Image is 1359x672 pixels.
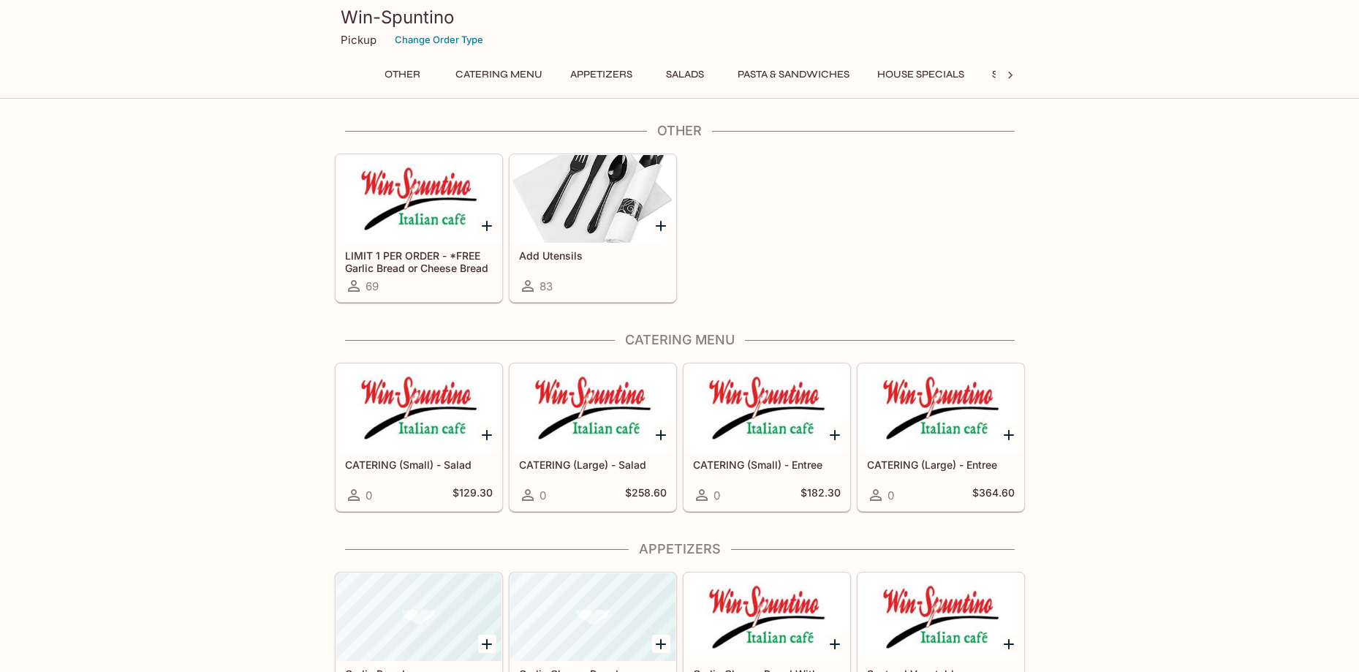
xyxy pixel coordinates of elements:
[336,573,501,661] div: Garlic Bread
[370,64,436,85] button: Other
[478,426,496,444] button: Add CATERING (Small) - Salad
[345,249,493,273] h5: LIMIT 1 PER ORDER - *FREE Garlic Bread or Cheese Bread w/ Purchase of $50 or More!
[684,364,849,452] div: CATERING (Small) - Entree
[453,486,493,504] h5: $129.30
[652,635,670,653] button: Add Garlic Cheese Bread
[345,458,493,471] h5: CATERING (Small) - Salad
[858,364,1023,452] div: CATERING (Large) - Entree
[652,426,670,444] button: Add CATERING (Large) - Salad
[336,155,501,243] div: LIMIT 1 PER ORDER - *FREE Garlic Bread or Cheese Bread w/ Purchase of $50 or More!
[984,64,1124,85] button: Special Combinations
[867,458,1015,471] h5: CATERING (Large) - Entree
[478,216,496,235] button: Add LIMIT 1 PER ORDER - *FREE Garlic Bread or Cheese Bread w/ Purchase of $50 or More!
[341,33,376,47] p: Pickup
[478,635,496,653] button: Add Garlic Bread
[858,363,1024,511] a: CATERING (Large) - Entree0$364.60
[652,64,718,85] button: Salads
[540,279,553,293] span: 83
[800,486,841,504] h5: $182.30
[510,573,675,661] div: Garlic Cheese Bread
[336,363,502,511] a: CATERING (Small) - Salad0$129.30
[388,29,490,51] button: Change Order Type
[335,332,1025,348] h4: Catering Menu
[540,488,546,502] span: 0
[336,154,502,302] a: LIMIT 1 PER ORDER - *FREE Garlic Bread or Cheese Bread w/ Purchase of $50 or More!69
[869,64,972,85] button: House Specials
[887,488,894,502] span: 0
[366,279,379,293] span: 69
[826,426,844,444] button: Add CATERING (Small) - Entree
[652,216,670,235] button: Add Add Utensils
[730,64,858,85] button: Pasta & Sandwiches
[341,6,1019,29] h3: Win-Spuntino
[510,154,676,302] a: Add Utensils83
[335,541,1025,557] h4: Appetizers
[519,458,667,471] h5: CATERING (Large) - Salad
[519,249,667,262] h5: Add Utensils
[336,364,501,452] div: CATERING (Small) - Salad
[562,64,640,85] button: Appetizers
[510,155,675,243] div: Add Utensils
[1000,426,1018,444] button: Add CATERING (Large) - Entree
[684,363,850,511] a: CATERING (Small) - Entree0$182.30
[693,458,841,471] h5: CATERING (Small) - Entree
[972,486,1015,504] h5: $364.60
[713,488,720,502] span: 0
[1000,635,1018,653] button: Add Sauteed Vegetables
[625,486,667,504] h5: $258.60
[510,363,676,511] a: CATERING (Large) - Salad0$258.60
[826,635,844,653] button: Add Garlic Cheese Bread With Bacon or Salami
[335,123,1025,139] h4: Other
[684,573,849,661] div: Garlic Cheese Bread With Bacon or Salami
[510,364,675,452] div: CATERING (Large) - Salad
[447,64,550,85] button: Catering Menu
[366,488,372,502] span: 0
[858,573,1023,661] div: Sauteed Vegetables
